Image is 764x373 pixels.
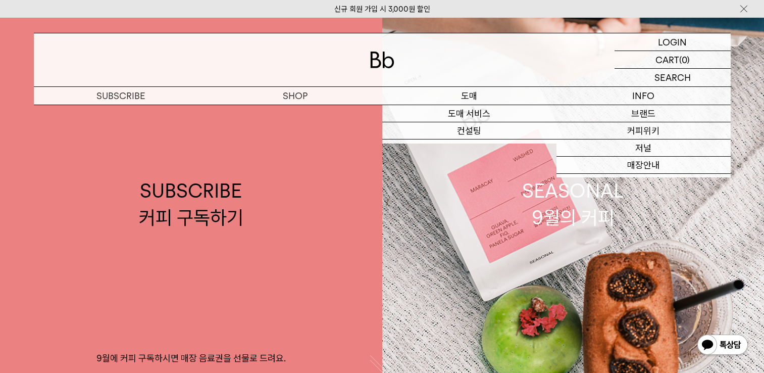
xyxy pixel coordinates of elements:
a: 매장안내 [556,157,731,174]
a: LOGIN [615,33,731,51]
a: SHOP [208,87,382,105]
a: 저널 [556,139,731,157]
a: 신규 회원 가입 시 3,000원 할인 [334,5,430,14]
a: CART (0) [615,51,731,69]
a: 컨설팅 [382,122,556,139]
a: 도매 서비스 [382,105,556,122]
img: 카카오톡 채널 1:1 채팅 버튼 [696,334,749,358]
div: SUBSCRIBE 커피 구독하기 [139,177,243,231]
p: SEARCH [654,69,691,86]
a: 채용 [556,174,731,191]
p: (0) [679,51,690,68]
a: 오피스 커피구독 [382,139,556,157]
a: 브랜드 [556,105,731,122]
p: CART [655,51,679,68]
div: SEASONAL 9월의 커피 [522,177,624,231]
p: LOGIN [658,33,687,51]
p: 도매 [382,87,556,105]
a: 커피위키 [556,122,731,139]
a: SUBSCRIBE [34,87,208,105]
img: 로고 [370,52,394,68]
p: INFO [556,87,731,105]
